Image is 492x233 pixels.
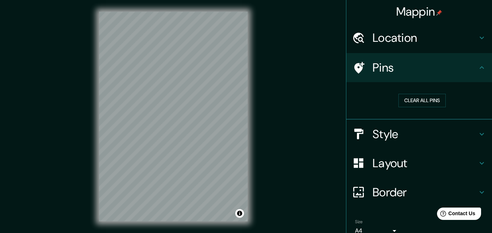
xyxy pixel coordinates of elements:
iframe: Help widget launcher [427,205,484,225]
h4: Pins [373,60,477,75]
h4: Style [373,127,477,141]
img: pin-icon.png [436,10,442,16]
h4: Border [373,185,477,200]
button: Clear all pins [398,94,446,107]
h4: Mappin [396,4,442,19]
button: Toggle attribution [235,209,244,218]
div: Layout [346,149,492,178]
canvas: Map [99,12,248,221]
h4: Location [373,31,477,45]
h4: Layout [373,156,477,170]
label: Size [355,218,363,225]
div: Pins [346,53,492,82]
div: Location [346,23,492,52]
div: Style [346,120,492,149]
div: Border [346,178,492,207]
